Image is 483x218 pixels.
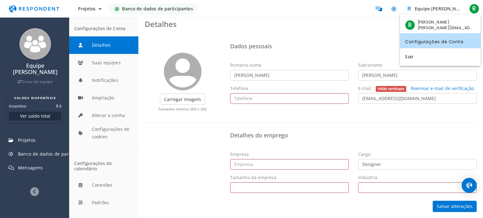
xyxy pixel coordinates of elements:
[408,21,412,29] font: R
[405,53,414,60] font: Sair
[405,38,463,45] font: Configurações de Conta
[462,178,477,193] div: Abra o Intercom Messenger
[400,33,480,48] a: Configurações de Conta
[418,19,449,25] font: [PERSON_NAME]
